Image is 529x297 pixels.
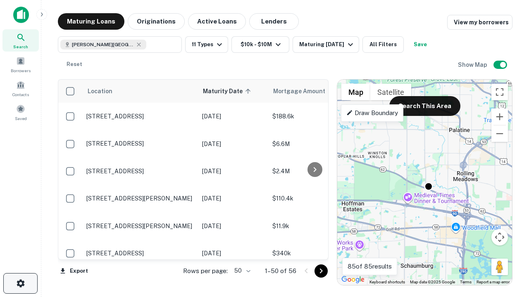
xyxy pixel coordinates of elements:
a: Terms (opens in new tab) [460,280,472,284]
p: [STREET_ADDRESS] [86,140,194,147]
button: $10k - $10M [231,36,289,53]
button: Toggle fullscreen view [491,84,508,100]
div: Maturing [DATE] [299,40,355,49]
span: [PERSON_NAME][GEOGRAPHIC_DATA], [GEOGRAPHIC_DATA] [72,41,134,48]
p: [DATE] [202,112,264,121]
button: Show satellite imagery [370,84,411,100]
button: Active Loans [188,13,246,30]
button: Maturing [DATE] [293,36,359,53]
p: $11.9k [272,222,355,231]
p: $340k [272,249,355,258]
p: [DATE] [202,249,264,258]
p: [DATE] [202,139,264,148]
th: Location [82,80,198,103]
button: Go to next page [315,264,328,278]
button: Lenders [249,13,299,30]
button: Save your search to get updates of matches that match your search criteria. [407,36,434,53]
a: Report a map error [477,280,510,284]
div: 0 0 [337,80,512,285]
button: Keyboard shortcuts [369,279,405,285]
button: Show street map [341,84,370,100]
iframe: Chat Widget [488,231,529,271]
div: 50 [231,265,252,277]
p: $188.6k [272,112,355,121]
p: 85 of 85 results [348,262,392,271]
a: Search [2,29,39,52]
a: View my borrowers [447,15,512,30]
p: 1–50 of 56 [265,266,296,276]
a: Contacts [2,77,39,99]
p: [STREET_ADDRESS] [86,113,194,120]
th: Maturity Date [198,80,268,103]
img: Google [339,274,367,285]
button: Map camera controls [491,229,508,245]
a: Saved [2,101,39,123]
p: Rows per page: [183,266,228,276]
button: 11 Types [185,36,228,53]
span: Mortgage Amount [273,86,336,96]
p: Draw Boundary [346,108,398,118]
button: Export [58,265,90,277]
span: Search [13,43,28,50]
button: All Filters [362,36,404,53]
p: [DATE] [202,222,264,231]
img: capitalize-icon.png [13,7,29,23]
button: Reset [61,56,88,73]
span: Maturity Date [203,86,253,96]
th: Mortgage Amount [268,80,359,103]
a: Borrowers [2,53,39,75]
p: [STREET_ADDRESS] [86,250,194,257]
p: $2.4M [272,167,355,176]
span: Location [87,86,112,96]
span: Saved [15,115,27,122]
span: Contacts [12,91,29,98]
button: Originations [128,13,185,30]
button: Search This Area [389,96,460,116]
p: [DATE] [202,194,264,203]
p: $110.4k [272,194,355,203]
button: Maturing Loans [58,13,124,30]
p: [STREET_ADDRESS][PERSON_NAME] [86,222,194,230]
span: Borrowers [11,67,31,74]
span: Map data ©2025 Google [410,280,455,284]
a: Open this area in Google Maps (opens a new window) [339,274,367,285]
button: Zoom out [491,125,508,142]
p: $6.6M [272,139,355,148]
p: [DATE] [202,167,264,176]
h6: Show Map [458,60,488,69]
button: Zoom in [491,108,508,125]
p: [STREET_ADDRESS] [86,167,194,175]
p: [STREET_ADDRESS][PERSON_NAME] [86,195,194,202]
